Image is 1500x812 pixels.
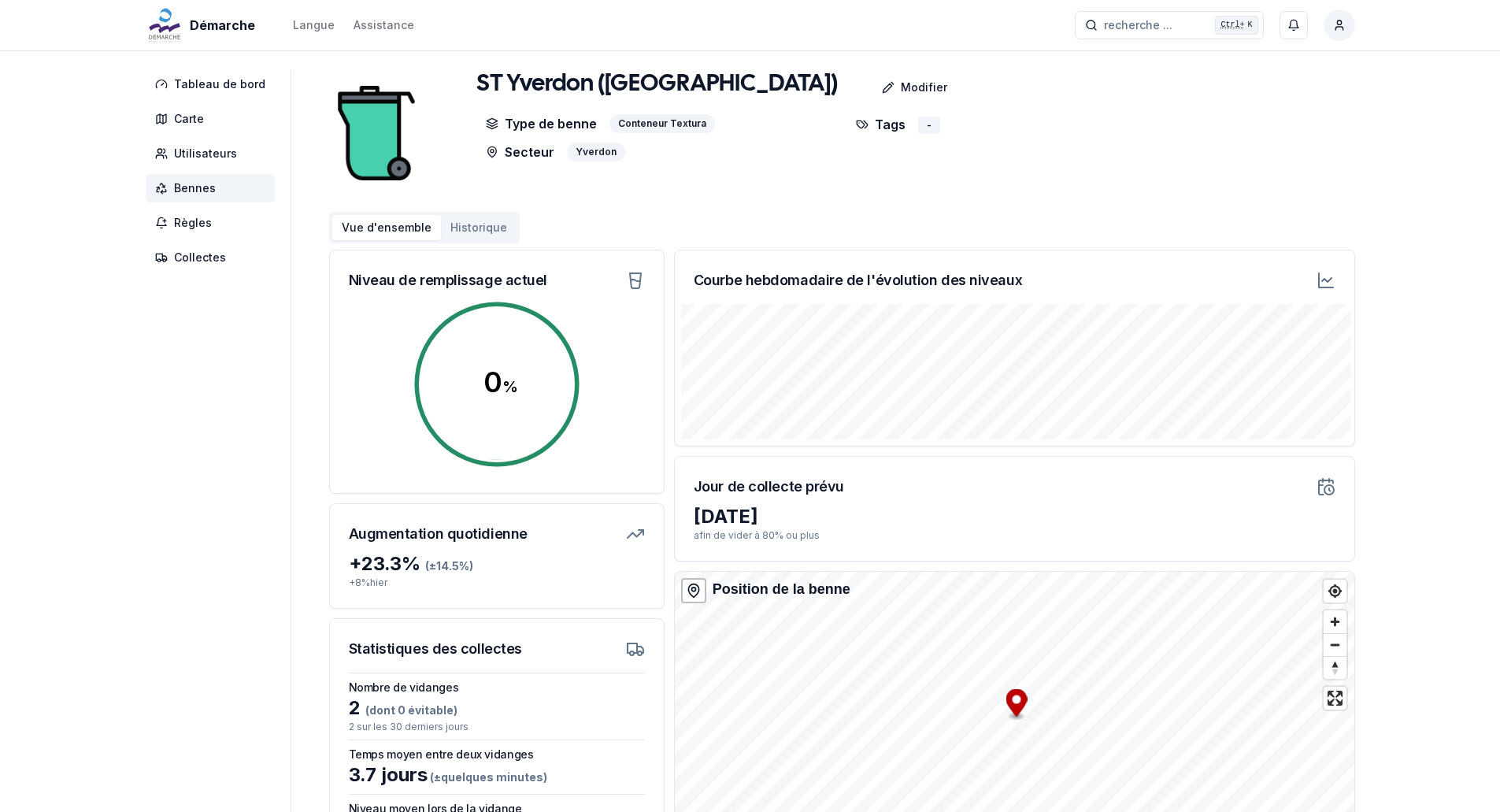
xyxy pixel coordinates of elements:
button: Zoom in [1324,610,1346,633]
h1: ST Yverdon ([GEOGRAPHIC_DATA]) [476,70,838,98]
h3: Statistiques des collectes [349,638,522,660]
button: Enter fullscreen [1324,687,1346,710]
a: Assistance [354,16,414,35]
h3: Nombre de vidanges [349,680,645,695]
div: Yverdon [567,143,625,161]
a: Modifier [838,72,960,103]
div: 3.7 jours [349,762,645,788]
span: Collectes [174,250,226,265]
div: + 23.3 % [349,551,645,577]
span: Bennes [174,180,216,196]
h3: Niveau de remplissage actuel [349,269,547,291]
div: 2 [349,695,645,721]
div: [DATE] [694,504,1335,529]
img: bin Image [329,70,424,196]
span: Tableau de bord [174,76,265,92]
span: (± quelques minutes ) [428,770,547,784]
h3: Temps moyen entre deux vidanges [349,747,645,762]
a: Utilisateurs [146,139,281,168]
span: Utilisateurs [174,146,237,161]
h3: Courbe hebdomadaire de l'évolution des niveaux [694,269,1022,291]
span: (dont 0 évitable) [361,703,457,717]
a: Bennes [146,174,281,202]
p: Tags [856,114,906,134]
div: - [918,117,940,134]
span: recherche ... [1104,17,1172,33]
a: Collectes [146,243,281,272]
button: Reset bearing to north [1324,656,1346,679]
div: Conteneur Textura [609,114,715,133]
span: Démarche [190,16,255,35]
p: 2 sur les 30 derniers jours [349,721,645,733]
a: Règles [146,209,281,237]
p: Modifier [901,80,947,95]
button: Vue d'ensemble [332,215,441,240]
a: Démarche [146,16,261,35]
button: Historique [441,215,517,240]
a: Carte [146,105,281,133]
div: Position de la benne [713,578,850,600]
button: Find my location [1324,580,1346,603]
span: Reset bearing to north [1324,657,1346,679]
p: afin de vider à 80% ou plus [694,529,1335,542]
h3: Augmentation quotidienne [349,523,528,545]
button: Zoom out [1324,633,1346,656]
h3: Jour de collecte prévu [694,476,844,498]
p: + 8 % hier [349,577,645,589]
a: Tableau de bord [146,70,281,98]
button: Langue [293,16,335,35]
p: Secteur [486,143,554,161]
div: Map marker [1006,689,1027,721]
p: Type de benne [486,114,597,133]
div: Langue [293,17,335,33]
button: recherche ...Ctrl+K [1075,11,1264,39]
img: Démarche Logo [146,6,183,44]
span: Carte [174,111,204,127]
span: (± 14.5 %) [425,559,473,573]
span: Règles [174,215,212,231]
